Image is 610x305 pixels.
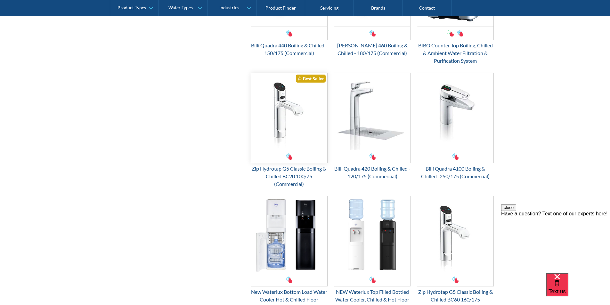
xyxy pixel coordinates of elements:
div: Billi Quadra 4100 Boiling & Chilled- 250/175 (Commercial) [417,165,494,180]
img: Billi Quadra 4100 Boiling & Chilled- 250/175 (Commercial) [417,73,493,150]
div: Billi Quadra 440 Boiling & Chilled - 150/175 (Commercial) [251,42,328,57]
img: New Waterlux Bottom Load Water Cooler Hot & Chilled Floor Standing BL25 HC [251,196,327,273]
div: Billi Quadra 420 Boiling & Chilled - 120/175 (Commercial) [334,165,411,180]
div: [PERSON_NAME] 460 Boiling & Chilled - 180/175 (Commercial) [334,42,411,57]
img: Billi Quadra 420 Boiling & Chilled - 120/175 (Commercial) [334,73,411,150]
a: Billi Quadra 420 Boiling & Chilled - 120/175 (Commercial)Billi Quadra 420 Boiling & Chilled - 120... [334,73,411,180]
iframe: podium webchat widget bubble [546,273,610,305]
iframe: podium webchat widget prompt [501,204,610,281]
div: Product Types [118,5,146,11]
a: Billi Quadra 4100 Boiling & Chilled- 250/175 (Commercial)Billi Quadra 4100 Boiling & Chilled- 250... [417,73,494,180]
img: Zip Hydrotap G5 Classic Boiling & Chilled BC60 160/175 (Commercial) [417,196,493,273]
div: Industries [219,5,239,11]
a: Zip Hydrotap G5 Classic Boiling & Chilled BC20 100/75 (Commercial) Best SellerZip Hydrotap G5 Cla... [251,73,328,188]
img: NEW Waterlux Top Filled Bottled Water Cooler, Chilled & Hot Floor Standing - B26CH [334,196,411,273]
div: BIBO Counter Top Boiling, Chilled & Ambient Water Filtration & Purification System [417,42,494,65]
div: Best Seller [296,75,326,83]
img: Zip Hydrotap G5 Classic Boiling & Chilled BC20 100/75 (Commercial) [251,73,327,150]
div: Water Types [168,5,193,11]
div: Zip Hydrotap G5 Classic Boiling & Chilled BC20 100/75 (Commercial) [251,165,328,188]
